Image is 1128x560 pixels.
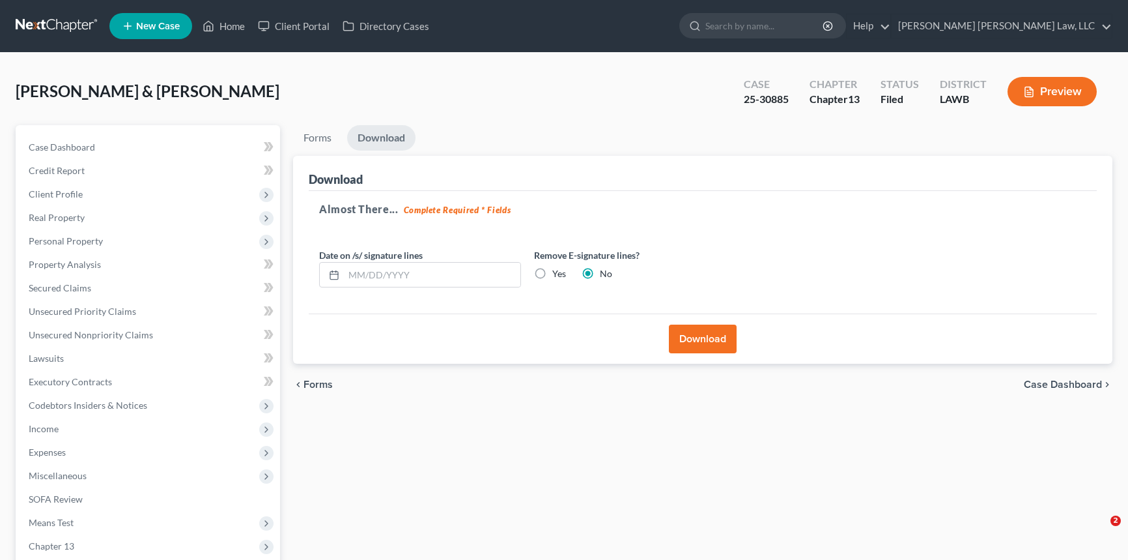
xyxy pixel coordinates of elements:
[705,14,825,38] input: Search by name...
[29,423,59,434] span: Income
[29,540,74,552] span: Chapter 13
[669,325,737,353] button: Download
[1024,379,1102,390] span: Case Dashboard
[29,447,66,458] span: Expenses
[744,77,789,92] div: Case
[29,212,85,223] span: Real Property
[29,165,85,176] span: Credit Report
[18,347,280,370] a: Lawsuits
[29,306,136,317] span: Unsecured Priority Claims
[881,92,919,107] div: Filed
[1110,516,1121,526] span: 2
[534,248,736,262] label: Remove E-signature lines?
[29,188,83,199] span: Client Profile
[18,136,280,159] a: Case Dashboard
[293,379,350,390] button: chevron_left Forms
[29,494,83,505] span: SOFA Review
[1024,379,1112,390] a: Case Dashboard chevron_right
[848,93,860,105] span: 13
[309,171,363,187] div: Download
[29,376,112,387] span: Executory Contracts
[18,323,280,347] a: Unsecured Nonpriority Claims
[810,77,860,92] div: Chapter
[1102,379,1112,390] i: chevron_right
[319,248,423,262] label: Date on /s/ signature lines
[18,370,280,394] a: Executory Contracts
[18,300,280,323] a: Unsecured Priority Claims
[1008,77,1097,106] button: Preview
[29,235,103,246] span: Personal Property
[29,470,87,481] span: Miscellaneous
[347,125,416,151] a: Download
[847,14,890,38] a: Help
[29,353,64,364] span: Lawsuits
[940,77,987,92] div: District
[196,14,251,38] a: Home
[940,92,987,107] div: LAWB
[293,379,303,390] i: chevron_left
[18,253,280,276] a: Property Analysis
[29,282,91,293] span: Secured Claims
[29,517,74,528] span: Means Test
[744,92,789,107] div: 25-30885
[1084,516,1115,547] iframe: Intercom live chat
[336,14,436,38] a: Directory Cases
[29,329,153,340] span: Unsecured Nonpriority Claims
[251,14,336,38] a: Client Portal
[303,379,333,390] span: Forms
[18,159,280,183] a: Credit Report
[319,201,1086,217] h5: Almost There...
[29,141,95,153] span: Case Dashboard
[810,92,860,107] div: Chapter
[29,259,101,270] span: Property Analysis
[404,205,511,215] strong: Complete Required * Fields
[136,22,180,31] span: New Case
[29,400,147,411] span: Codebtors Insiders & Notices
[881,77,919,92] div: Status
[18,488,280,511] a: SOFA Review
[552,267,566,280] label: Yes
[16,81,279,100] span: [PERSON_NAME] & [PERSON_NAME]
[344,263,520,287] input: MM/DD/YYYY
[892,14,1112,38] a: [PERSON_NAME] [PERSON_NAME] Law, LLC
[18,276,280,300] a: Secured Claims
[293,125,342,151] a: Forms
[600,267,612,280] label: No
